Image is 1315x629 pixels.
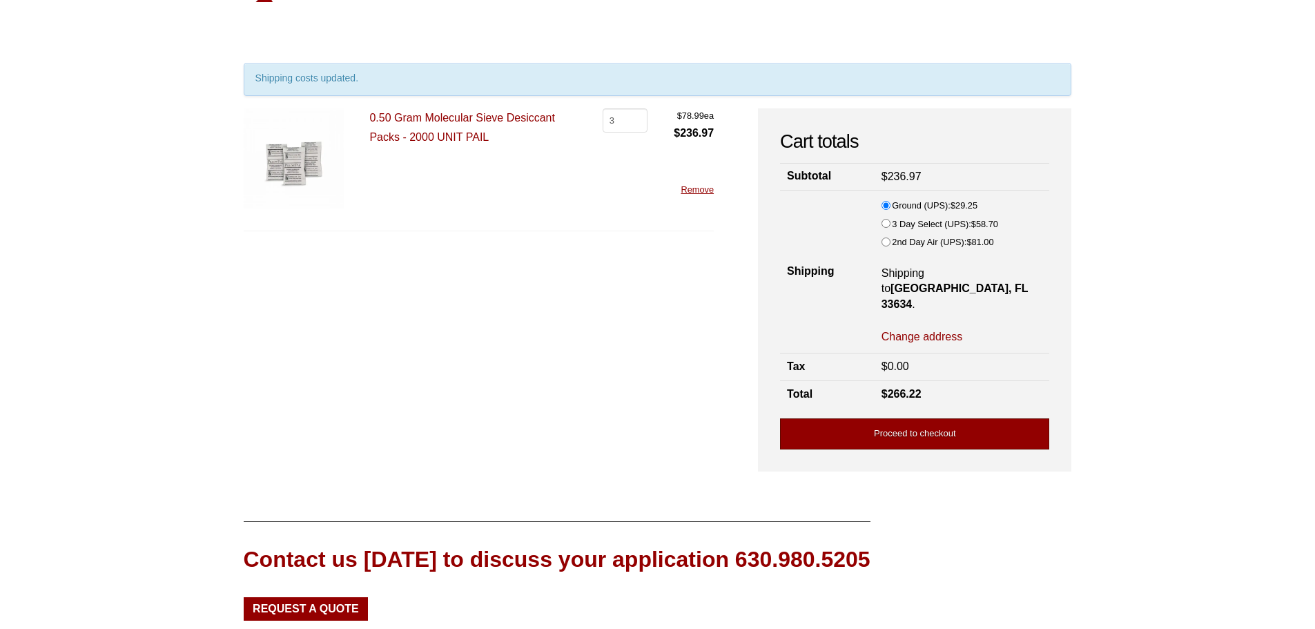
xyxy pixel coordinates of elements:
label: Ground (UPS): [892,198,977,213]
a: Change address [881,329,962,345]
bdi: 236.97 [881,171,922,182]
strong: [GEOGRAPHIC_DATA], FL 33634 [881,282,1028,309]
a: Proceed to checkout [780,418,1049,449]
span: Request a Quote [253,603,359,615]
bdi: 0.00 [881,360,909,372]
span: $ [971,219,976,229]
th: Subtotal [780,163,875,190]
span: $ [966,237,971,247]
a: Request a Quote [244,597,369,621]
img: 0.50 Gram Molecular Sieve Desiccant Packs - 2000 UNIT PAIL [244,108,344,209]
span: $ [881,388,888,400]
bdi: 58.70 [971,219,998,229]
label: 3 Day Select (UPS): [892,217,998,232]
span: $ [674,127,680,139]
span: $ [881,171,888,182]
div: Contact us [DATE] to discuss your application 630.980.5205 [244,544,870,575]
p: Shipping to . [881,266,1043,312]
div: Shipping costs updated. [244,63,1072,96]
span: ea [674,108,714,124]
bdi: 266.22 [881,388,922,400]
bdi: 236.97 [674,127,714,139]
th: Tax [780,354,875,380]
label: 2nd Day Air (UPS): [892,235,993,250]
th: Shipping [780,191,875,354]
h2: Cart totals [780,130,1049,153]
th: Total [780,380,875,407]
span: $ [951,200,955,211]
bdi: 81.00 [966,237,993,247]
bdi: 78.99 [677,110,704,121]
bdi: 29.25 [951,200,977,211]
span: $ [677,110,682,121]
input: Product quantity [603,108,647,132]
a: Remove this item [681,184,714,195]
a: 0.50 Gram Molecular Sieve Desiccant Packs - 2000 UNIT PAIL [369,112,555,142]
span: $ [881,360,888,372]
